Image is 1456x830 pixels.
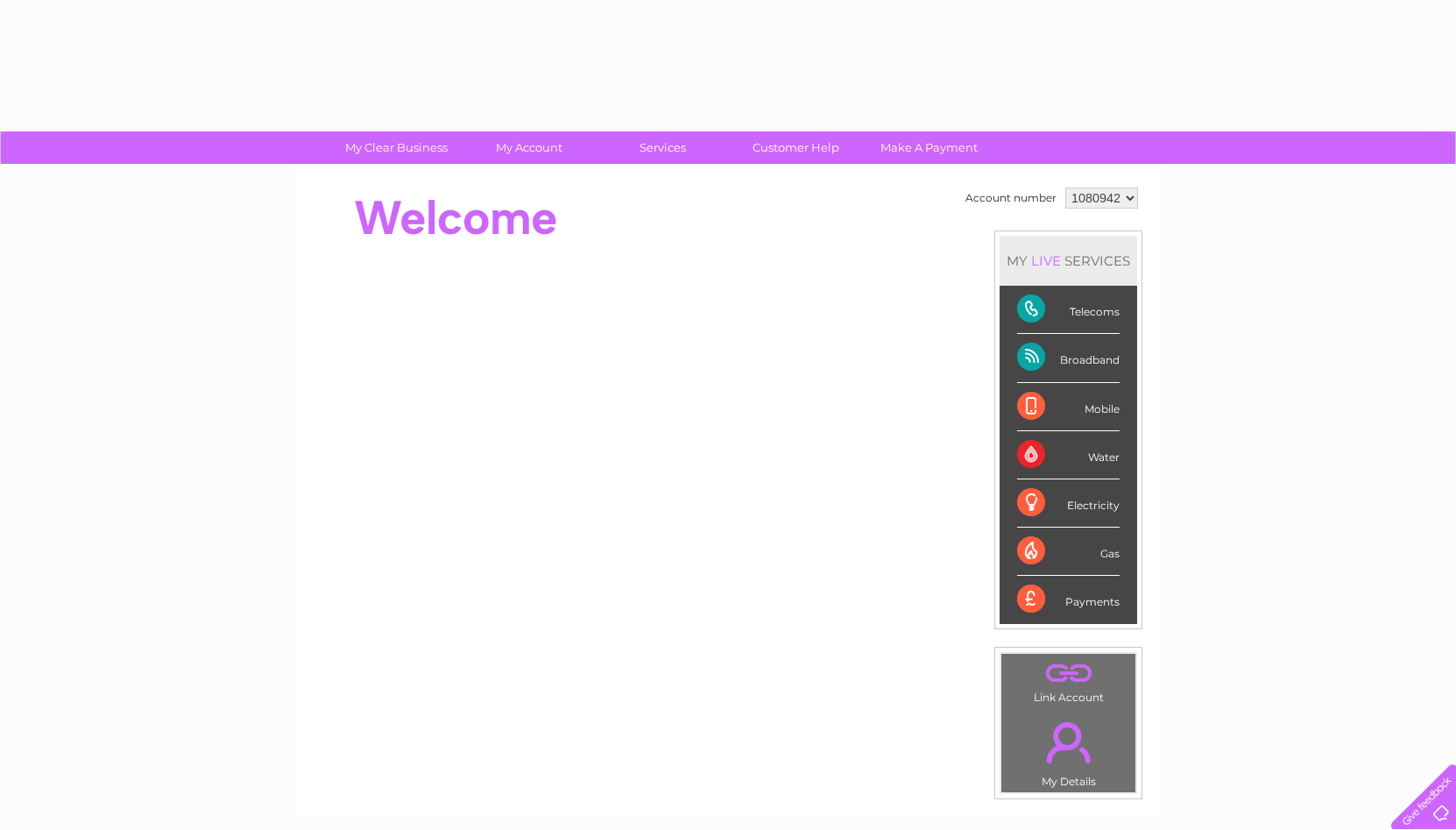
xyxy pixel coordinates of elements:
[1028,252,1064,269] div: LIVE
[961,183,1061,213] td: Account number
[1000,707,1136,793] td: My Details
[1017,383,1120,431] div: Mobile
[1017,431,1120,479] div: Water
[1017,528,1120,576] div: Gas
[1017,479,1120,528] div: Electricity
[1017,334,1120,382] div: Broadband
[457,131,602,164] a: My Account
[1006,712,1131,773] a: .
[1017,286,1120,334] div: Telecoms
[590,131,735,164] a: Services
[1000,653,1136,708] td: Link Account
[857,131,1001,164] a: Make A Payment
[324,131,469,164] a: My Clear Business
[1006,658,1131,689] a: .
[1000,236,1137,286] div: MY SERVICES
[724,131,868,164] a: Customer Help
[1017,576,1120,623] div: Payments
